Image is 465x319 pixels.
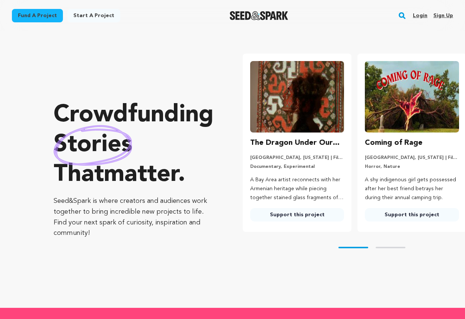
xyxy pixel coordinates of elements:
[365,155,459,161] p: [GEOGRAPHIC_DATA], [US_STATE] | Film Short
[250,61,344,133] img: The Dragon Under Our Feet image
[250,155,344,161] p: [GEOGRAPHIC_DATA], [US_STATE] | Film Feature
[230,11,288,20] img: Seed&Spark Logo Dark Mode
[54,101,213,190] p: Crowdfunding that .
[365,208,459,221] a: Support this project
[54,125,132,166] img: hand sketched image
[250,137,344,149] h3: The Dragon Under Our Feet
[67,9,120,22] a: Start a project
[250,176,344,202] p: A Bay Area artist reconnects with her Armenian heritage while piecing together stained glass frag...
[365,164,459,170] p: Horror, Nature
[413,10,427,22] a: Login
[250,208,344,221] a: Support this project
[230,11,288,20] a: Seed&Spark Homepage
[365,176,459,202] p: A shy indigenous girl gets possessed after her best friend betrays her during their annual campin...
[433,10,453,22] a: Sign up
[54,196,213,239] p: Seed&Spark is where creators and audiences work together to bring incredible new projects to life...
[365,137,423,149] h3: Coming of Rage
[104,163,178,187] span: matter
[365,61,459,133] img: Coming of Rage image
[12,9,63,22] a: Fund a project
[250,164,344,170] p: Documentary, Experimental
